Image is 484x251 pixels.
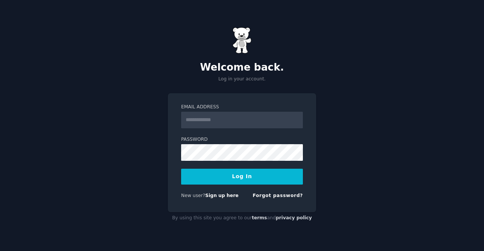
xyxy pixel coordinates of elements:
[181,169,303,185] button: Log In
[181,136,303,143] label: Password
[205,193,239,198] a: Sign up here
[253,193,303,198] a: Forgot password?
[168,76,316,83] p: Log in your account.
[276,215,312,220] a: privacy policy
[233,27,251,54] img: Gummy Bear
[252,215,267,220] a: terms
[181,193,205,198] span: New user?
[168,62,316,74] h2: Welcome back.
[168,212,316,224] div: By using this site you agree to our and
[181,104,303,111] label: Email Address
